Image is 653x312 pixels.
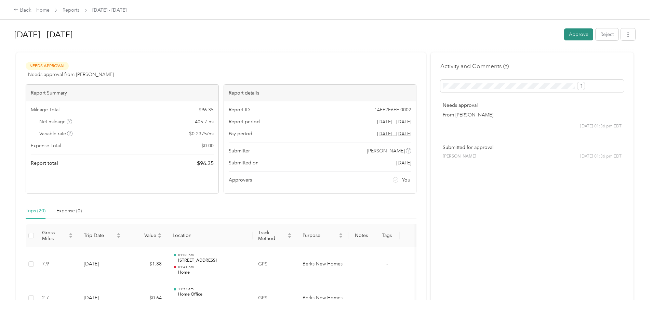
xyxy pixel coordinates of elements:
[195,118,214,125] span: 405.7 mi
[229,106,250,113] span: Report ID
[615,274,653,312] iframe: Everlance-gr Chat Button Frame
[396,159,411,166] span: [DATE]
[158,235,162,239] span: caret-down
[367,147,405,154] span: [PERSON_NAME]
[63,7,79,13] a: Reports
[31,106,59,113] span: Mileage Total
[178,270,247,276] p: Home
[84,233,115,238] span: Trip Date
[440,62,509,71] h4: Activity and Comments
[303,233,337,238] span: Purpose
[386,261,388,267] span: -
[201,142,214,149] span: $ 0.00
[297,224,348,247] th: Purpose
[132,233,156,238] span: Value
[117,232,121,236] span: caret-up
[37,247,78,282] td: 7.9
[36,7,50,13] a: Home
[443,102,622,109] p: Needs approval
[402,176,410,184] span: You
[92,7,126,14] span: [DATE] - [DATE]
[78,247,126,282] td: [DATE]
[158,232,162,236] span: caret-up
[253,224,297,247] th: Track Method
[348,224,374,247] th: Notes
[178,253,247,258] p: 01:08 pm
[443,153,476,160] span: [PERSON_NAME]
[374,224,400,247] th: Tags
[377,130,411,137] span: Go to pay period
[229,118,260,125] span: Report period
[297,247,348,282] td: Berks New Homes
[26,207,45,215] div: Trips (20)
[253,247,297,282] td: GPS
[31,142,61,149] span: Expense Total
[42,230,67,241] span: Gross Miles
[580,153,622,160] span: [DATE] 01:36 pm EDT
[39,118,72,125] span: Net mileage
[14,26,559,43] h1: Sep 1 - 30, 2025
[178,265,247,270] p: 01:41 pm
[69,235,73,239] span: caret-down
[374,106,411,113] span: 14EE2F6EE-0002
[580,123,622,129] span: [DATE] 01:36 pm EDT
[443,144,622,151] p: Submitted for approval
[443,111,622,118] p: From [PERSON_NAME]
[288,235,292,239] span: caret-down
[178,287,247,291] p: 11:57 am
[564,28,593,40] button: Approve
[126,247,167,282] td: $1.88
[31,160,58,167] span: Report total
[258,230,286,241] span: Track Method
[178,299,247,303] p: 11:59 am
[28,71,114,78] span: Needs approval from [PERSON_NAME]
[37,224,78,247] th: Gross Miles
[126,224,167,247] th: Value
[288,232,292,236] span: caret-up
[14,6,31,14] div: Back
[229,159,258,166] span: Submitted on
[596,28,618,40] button: Reject
[69,232,73,236] span: caret-up
[197,159,214,167] span: $ 96.35
[229,147,250,154] span: Submitter
[224,85,416,101] div: Report details
[229,176,252,184] span: Approvers
[26,85,218,101] div: Report Summary
[377,118,411,125] span: [DATE] - [DATE]
[167,224,253,247] th: Location
[189,130,214,137] span: $ 0.2375 / mi
[386,295,388,301] span: -
[56,207,82,215] div: Expense (0)
[26,62,69,70] span: Needs Approval
[339,232,343,236] span: caret-up
[178,258,247,264] p: [STREET_ADDRESS]
[339,235,343,239] span: caret-down
[229,130,252,137] span: Pay period
[78,224,126,247] th: Trip Date
[117,235,121,239] span: caret-down
[199,106,214,113] span: $ 96.35
[178,291,247,298] p: Home Office
[39,130,73,137] span: Variable rate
